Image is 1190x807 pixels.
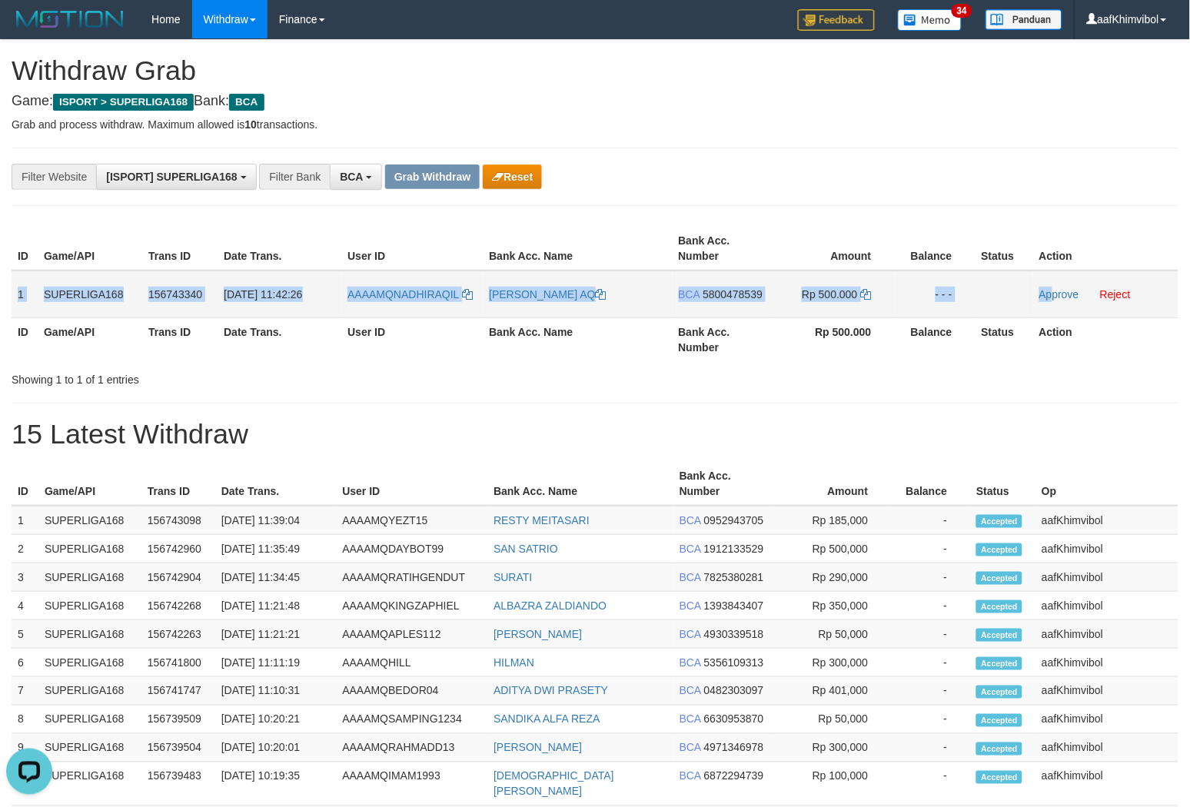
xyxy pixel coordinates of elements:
[891,563,970,592] td: -
[148,288,202,301] span: 156743340
[891,506,970,535] td: -
[976,227,1033,271] th: Status
[38,734,141,762] td: SUPERLIGA168
[861,288,872,301] a: Copy 500000 to clipboard
[141,677,215,706] td: 156741747
[12,706,38,734] td: 8
[141,734,215,762] td: 156739504
[891,762,970,806] td: -
[229,94,264,111] span: BCA
[895,317,976,361] th: Balance
[215,649,337,677] td: [DATE] 11:11:19
[976,714,1022,727] span: Accepted
[774,317,895,361] th: Rp 500.000
[976,686,1022,699] span: Accepted
[38,506,141,535] td: SUPERLIGA168
[336,592,487,620] td: AAAAMQKINGZAPHIEL
[215,563,337,592] td: [DATE] 11:34:45
[336,734,487,762] td: AAAAMQRAHMADD13
[891,535,970,563] td: -
[774,227,895,271] th: Amount
[494,514,590,526] a: RESTY MEITASARI
[12,317,38,361] th: ID
[1035,535,1178,563] td: aafKhimvibol
[891,706,970,734] td: -
[38,649,141,677] td: SUPERLIGA168
[1035,592,1178,620] td: aafKhimvibol
[673,317,774,361] th: Bank Acc. Number
[215,462,337,506] th: Date Trans.
[141,706,215,734] td: 156739509
[898,9,962,31] img: Button%20Memo.svg
[12,419,1178,450] h1: 15 Latest Withdraw
[976,657,1022,670] span: Accepted
[680,742,701,754] span: BCA
[970,462,1035,506] th: Status
[1035,563,1178,592] td: aafKhimvibol
[12,592,38,620] td: 4
[891,592,970,620] td: -
[680,770,701,782] span: BCA
[704,742,764,754] span: Copy 4971346978 to clipboard
[215,706,337,734] td: [DATE] 10:20:21
[244,118,257,131] strong: 10
[798,9,875,31] img: Feedback.jpg
[12,94,1178,109] h4: Game: Bank:
[141,620,215,649] td: 156742263
[704,713,764,726] span: Copy 6630953870 to clipboard
[773,462,892,506] th: Amount
[215,506,337,535] td: [DATE] 11:39:04
[494,713,600,726] a: SANDIKA ALFA REZA
[895,271,976,318] td: - - -
[330,164,382,190] button: BCA
[704,599,764,612] span: Copy 1393843407 to clipboard
[53,94,194,111] span: ISPORT > SUPERLIGA168
[142,317,218,361] th: Trans ID
[679,288,700,301] span: BCA
[773,677,892,706] td: Rp 401,000
[976,515,1022,528] span: Accepted
[218,317,341,361] th: Date Trans.
[12,535,38,563] td: 2
[976,317,1033,361] th: Status
[96,164,256,190] button: [ISPORT] SUPERLIGA168
[336,649,487,677] td: AAAAMQHILL
[38,706,141,734] td: SUPERLIGA168
[773,592,892,620] td: Rp 350,000
[341,317,483,361] th: User ID
[141,649,215,677] td: 156741800
[385,164,480,189] button: Grab Withdraw
[1035,677,1178,706] td: aafKhimvibol
[215,762,337,806] td: [DATE] 10:19:35
[680,685,701,697] span: BCA
[494,543,558,555] a: SAN SATRIO
[1100,288,1131,301] a: Reject
[12,366,484,387] div: Showing 1 to 1 of 1 entries
[215,592,337,620] td: [DATE] 11:21:48
[891,734,970,762] td: -
[38,762,141,806] td: SUPERLIGA168
[704,628,764,640] span: Copy 4930339518 to clipboard
[336,563,487,592] td: AAAAMQRATIHGENDUT
[704,571,764,583] span: Copy 7825380281 to clipboard
[12,649,38,677] td: 6
[347,288,473,301] a: AAAAMQNADHIRAQIL
[483,227,672,271] th: Bank Acc. Name
[976,629,1022,642] span: Accepted
[1035,649,1178,677] td: aafKhimvibol
[106,171,237,183] span: [ISPORT] SUPERLIGA168
[489,288,606,301] a: [PERSON_NAME] AQ
[952,4,972,18] span: 34
[141,462,215,506] th: Trans ID
[38,563,141,592] td: SUPERLIGA168
[38,317,142,361] th: Game/API
[38,677,141,706] td: SUPERLIGA168
[215,620,337,649] td: [DATE] 11:21:21
[12,8,128,31] img: MOTION_logo.png
[215,734,337,762] td: [DATE] 10:20:01
[1039,288,1079,301] a: Approve
[976,543,1022,556] span: Accepted
[336,620,487,649] td: AAAAMQAPLES112
[1035,762,1178,806] td: aafKhimvibol
[141,563,215,592] td: 156742904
